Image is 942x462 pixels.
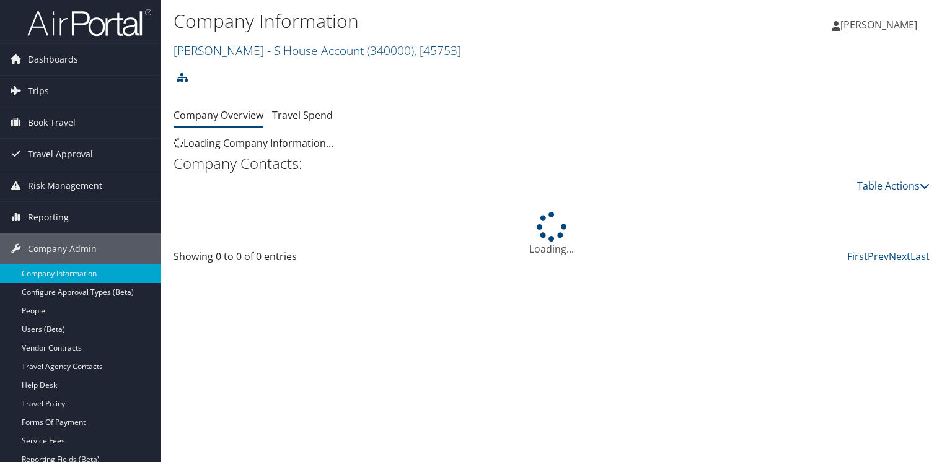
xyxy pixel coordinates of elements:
[174,136,333,150] span: Loading Company Information...
[174,108,263,122] a: Company Overview
[28,107,76,138] span: Book Travel
[414,42,461,59] span: , [ 45753 ]
[28,233,97,264] span: Company Admin
[840,18,917,32] span: [PERSON_NAME]
[28,202,69,233] span: Reporting
[868,250,889,263] a: Prev
[28,76,49,107] span: Trips
[174,212,930,256] div: Loading...
[832,6,930,43] a: [PERSON_NAME]
[174,153,930,174] h2: Company Contacts:
[174,249,349,270] div: Showing 0 to 0 of 0 entries
[28,139,93,170] span: Travel Approval
[367,42,414,59] span: ( 340000 )
[272,108,333,122] a: Travel Spend
[857,179,930,193] a: Table Actions
[910,250,930,263] a: Last
[174,8,677,34] h1: Company Information
[28,44,78,75] span: Dashboards
[28,170,102,201] span: Risk Management
[27,8,151,37] img: airportal-logo.png
[889,250,910,263] a: Next
[174,42,461,59] a: [PERSON_NAME] - S House Account
[847,250,868,263] a: First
